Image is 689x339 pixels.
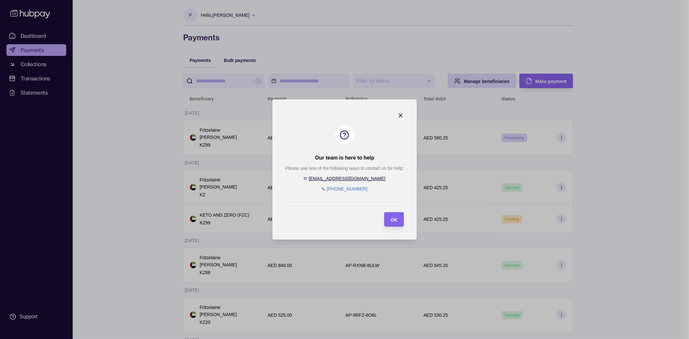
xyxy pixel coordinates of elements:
h2: Our team is here to help [315,154,374,161]
a: [PHONE_NUMBER] [327,186,367,191]
p: Please use one of the following ways to contact us for help: [285,165,404,172]
a: [EMAIL_ADDRESS][DOMAIN_NAME] [308,176,385,181]
span: OK [391,217,397,222]
button: OK [384,212,404,227]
